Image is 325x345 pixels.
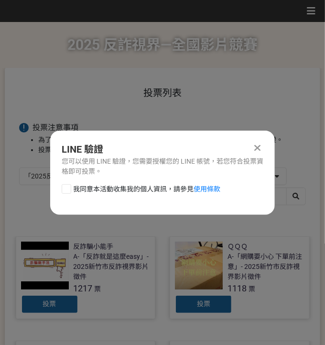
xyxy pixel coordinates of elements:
[227,242,248,252] div: ＱＱＱ
[62,142,263,156] div: LINE 驗證
[16,236,156,319] a: 反詐騙小能手A-「反詐就是這麼easy」- 2025新竹市反詐視界影片徵件1217票投票
[74,252,151,282] div: A-「反詐就是這麼easy」- 2025新竹市反詐視界影片徵件
[197,300,210,308] span: 投票
[73,184,220,194] span: 我同意本活動收集我的個人資訊，請參見
[227,252,304,282] div: A-「網購要小心 下單前注意」- 2025新竹市反詐視界影片徵件
[43,300,56,308] span: 投票
[95,285,101,293] span: 票
[38,145,306,155] li: 投票規則：每天從所有作品中擇一投票。
[194,185,220,193] a: 使用條款
[19,87,306,99] h1: 投票列表
[74,283,93,293] span: 1217
[67,22,258,68] h1: 2025 反詐視界—全國影片競賽
[170,236,310,319] a: ＱＱＱA-「網購要小心 下單前注意」- 2025新竹市反詐視界影片徵件1118票投票
[62,156,263,177] div: 您可以使用 LINE 驗證，您需要授權您的 LINE 帳號，若您符合投票資格即可投票。
[32,123,78,132] span: 投票注意事項
[38,135,306,145] li: 為了投票的公平性，我們嚴格禁止灌票行為，所有投票者皆需經過 LINE 登入認證。
[249,285,255,293] span: 票
[227,283,247,293] span: 1118
[74,242,114,252] div: 反詐騙小能手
